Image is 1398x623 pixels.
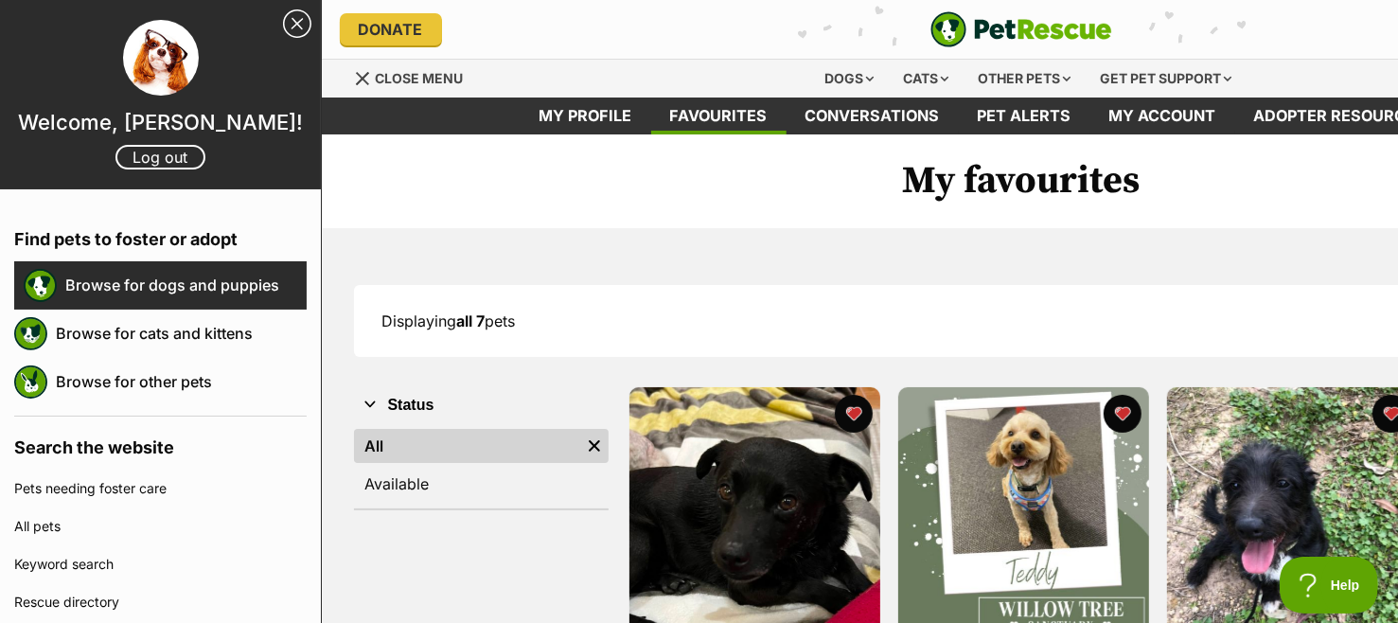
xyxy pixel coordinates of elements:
[56,313,307,353] a: Browse for cats and kittens
[14,470,307,507] a: Pets needing foster care
[354,425,609,508] div: Status
[123,20,199,96] img: profile image
[1090,98,1235,134] a: My account
[457,311,486,330] strong: all 7
[835,395,873,433] button: favourite
[964,60,1084,98] div: Other pets
[354,393,609,418] button: Status
[14,317,47,350] img: petrescue logo
[65,265,307,305] a: Browse for dogs and puppies
[56,362,307,401] a: Browse for other pets
[115,145,205,169] a: Log out
[521,98,651,134] a: My profile
[787,98,959,134] a: conversations
[1087,60,1245,98] div: Get pet support
[580,429,609,463] a: Remove filter
[24,269,57,302] img: petrescue logo
[14,208,307,261] h4: Find pets to foster or adopt
[811,60,887,98] div: Dogs
[14,417,307,470] h4: Search the website
[14,545,307,583] a: Keyword search
[376,70,464,86] span: Close menu
[930,11,1112,47] a: PetRescue
[340,13,442,45] a: Donate
[14,507,307,545] a: All pets
[1104,395,1141,433] button: favourite
[354,467,609,501] a: Available
[354,60,477,94] a: Menu
[382,311,516,330] span: Displaying pets
[890,60,962,98] div: Cats
[959,98,1090,134] a: Pet alerts
[354,429,580,463] a: All
[930,11,1112,47] img: logo-e224e6f780fb5917bec1dbf3a21bbac754714ae5b6737aabdf751b685950b380.svg
[283,9,311,38] a: Close Sidebar
[651,98,787,134] a: Favourites
[14,365,47,399] img: petrescue logo
[14,583,307,621] a: Rescue directory
[1280,557,1379,614] iframe: Help Scout Beacon - Open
